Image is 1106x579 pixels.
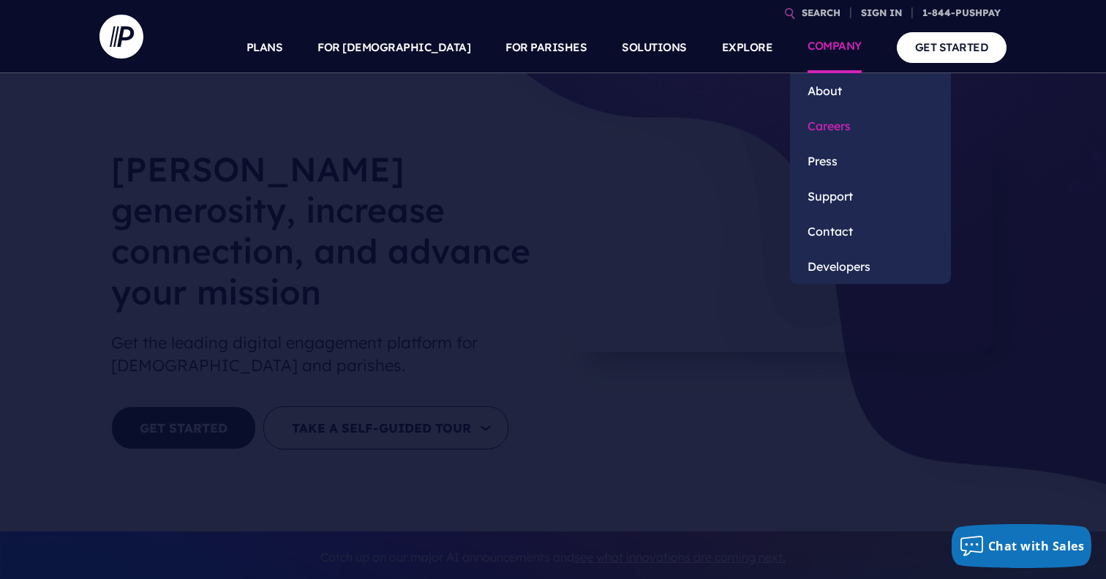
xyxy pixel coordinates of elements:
[622,22,687,73] a: SOLUTIONS
[808,22,862,73] a: COMPANY
[952,524,1092,568] button: Chat with Sales
[722,22,773,73] a: EXPLORE
[790,179,951,214] a: Support
[988,538,1085,554] span: Chat with Sales
[790,214,951,249] a: Contact
[790,108,951,143] a: Careers
[790,73,951,108] a: About
[505,22,587,73] a: FOR PARISHES
[790,143,951,179] a: Press
[247,22,283,73] a: PLANS
[317,22,470,73] a: FOR [DEMOGRAPHIC_DATA]
[897,32,1007,62] a: GET STARTED
[790,249,951,284] a: Developers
